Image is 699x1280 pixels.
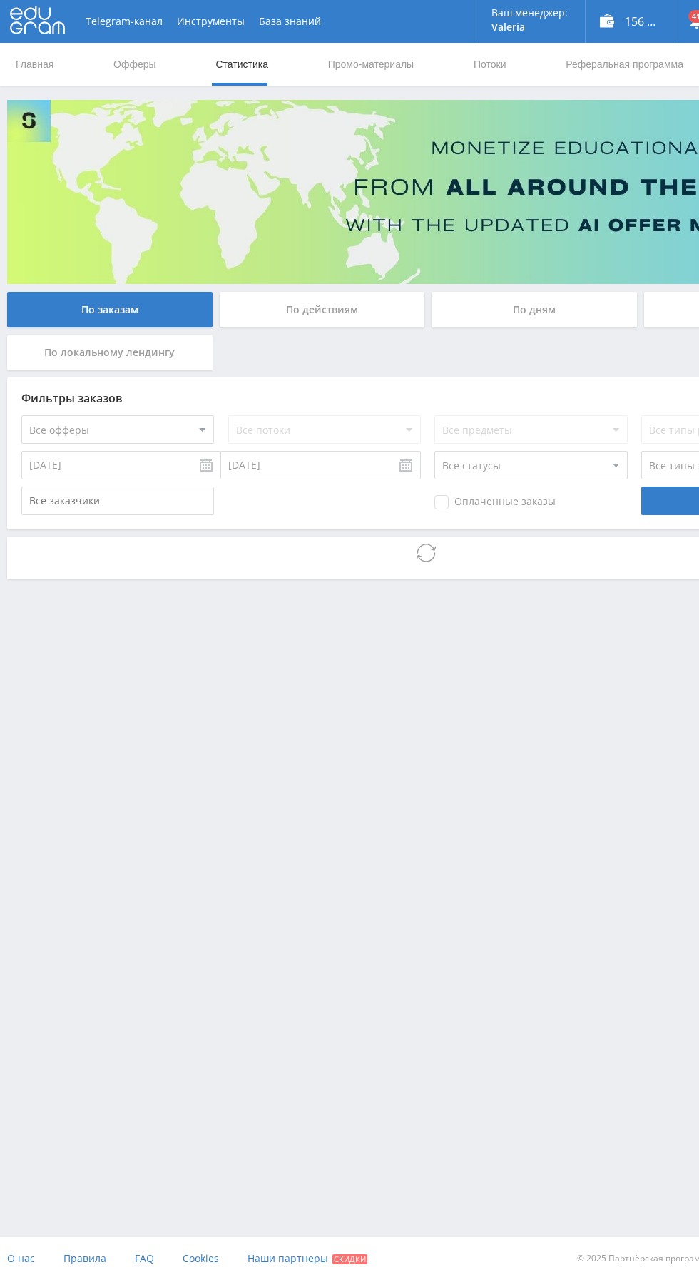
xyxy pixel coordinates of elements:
a: Наши партнеры Скидки [248,1237,367,1280]
input: Все заказчики [21,487,214,515]
span: О нас [7,1251,35,1265]
span: Правила [63,1251,106,1265]
a: Cookies [183,1237,219,1280]
a: FAQ [135,1237,154,1280]
div: По заказам [7,292,213,327]
p: Valeria [491,21,568,33]
div: По дням [432,292,637,327]
a: Промо-материалы [327,43,415,86]
a: Главная [14,43,55,86]
p: Ваш менеджер: [491,7,568,19]
span: Cookies [183,1251,219,1265]
a: Офферы [112,43,158,86]
div: По локальному лендингу [7,335,213,370]
span: FAQ [135,1251,154,1265]
div: По действиям [220,292,425,327]
a: О нас [7,1237,35,1280]
a: Статистика [214,43,270,86]
a: Потоки [472,43,508,86]
span: Наши партнеры [248,1251,328,1265]
span: Оплаченные заказы [434,495,556,509]
a: Реферальная программа [564,43,685,86]
a: Правила [63,1237,106,1280]
span: Скидки [332,1254,367,1264]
